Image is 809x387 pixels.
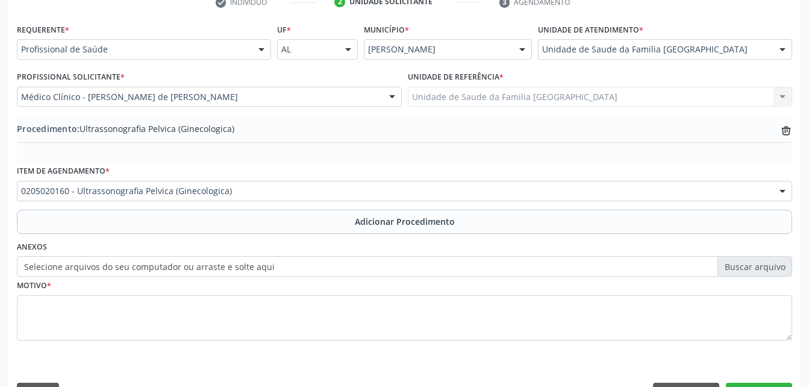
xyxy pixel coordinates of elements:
[17,277,51,295] label: Motivo
[355,215,455,228] span: Adicionar Procedimento
[277,20,291,39] label: UF
[408,68,504,87] label: Unidade de referência
[21,43,246,55] span: Profissional de Saúde
[17,162,110,181] label: Item de agendamento
[17,210,792,234] button: Adicionar Procedimento
[364,20,409,39] label: Município
[17,20,69,39] label: Requerente
[21,91,377,103] span: Médico Clínico - [PERSON_NAME] de [PERSON_NAME]
[21,185,767,197] span: 0205020160 - Ultrassonografia Pelvica (Ginecologica)
[368,43,507,55] span: [PERSON_NAME]
[17,68,125,87] label: Profissional Solicitante
[17,238,47,257] label: Anexos
[281,43,333,55] span: AL
[542,43,767,55] span: Unidade de Saude da Familia [GEOGRAPHIC_DATA]
[17,123,80,134] span: Procedimento:
[17,122,234,135] span: Ultrassonografia Pelvica (Ginecologica)
[538,20,643,39] label: Unidade de atendimento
